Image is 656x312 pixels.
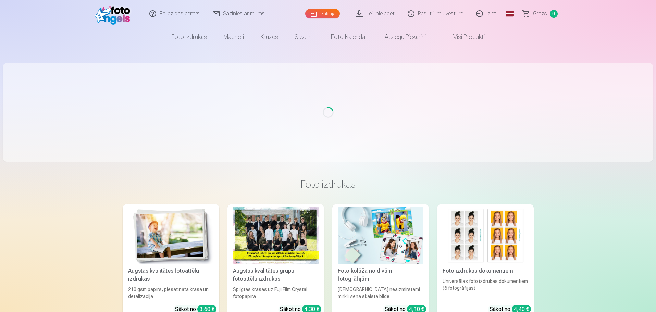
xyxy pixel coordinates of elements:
a: Krūzes [252,27,286,47]
img: /fa1 [95,3,134,25]
h3: Foto izdrukas [128,178,528,190]
a: Foto kalendāri [323,27,376,47]
div: 210 gsm papīrs, piesātināta krāsa un detalizācija [125,286,216,300]
div: [DEMOGRAPHIC_DATA] neaizmirstami mirkļi vienā skaistā bildē [335,286,426,300]
div: Augstas kvalitātes fotoattēlu izdrukas [125,267,216,283]
a: Magnēti [215,27,252,47]
div: Augstas kvalitātes grupu fotoattēlu izdrukas [230,267,321,283]
div: Foto izdrukas dokumentiem [440,267,531,275]
span: 0 [550,10,558,18]
a: Atslēgu piekariņi [376,27,434,47]
div: Spilgtas krāsas uz Fuji Film Crystal fotopapīra [230,286,321,300]
img: Foto izdrukas dokumentiem [443,207,528,264]
a: Galerija [305,9,340,18]
a: Foto izdrukas [163,27,215,47]
img: Foto kolāža no divām fotogrāfijām [338,207,423,264]
a: Visi produkti [434,27,493,47]
div: Foto kolāža no divām fotogrāfijām [335,267,426,283]
a: Suvenīri [286,27,323,47]
img: Augstas kvalitātes fotoattēlu izdrukas [128,207,214,264]
div: Universālas foto izdrukas dokumentiem (6 fotogrāfijas) [440,278,531,300]
span: Grozs [533,10,547,18]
